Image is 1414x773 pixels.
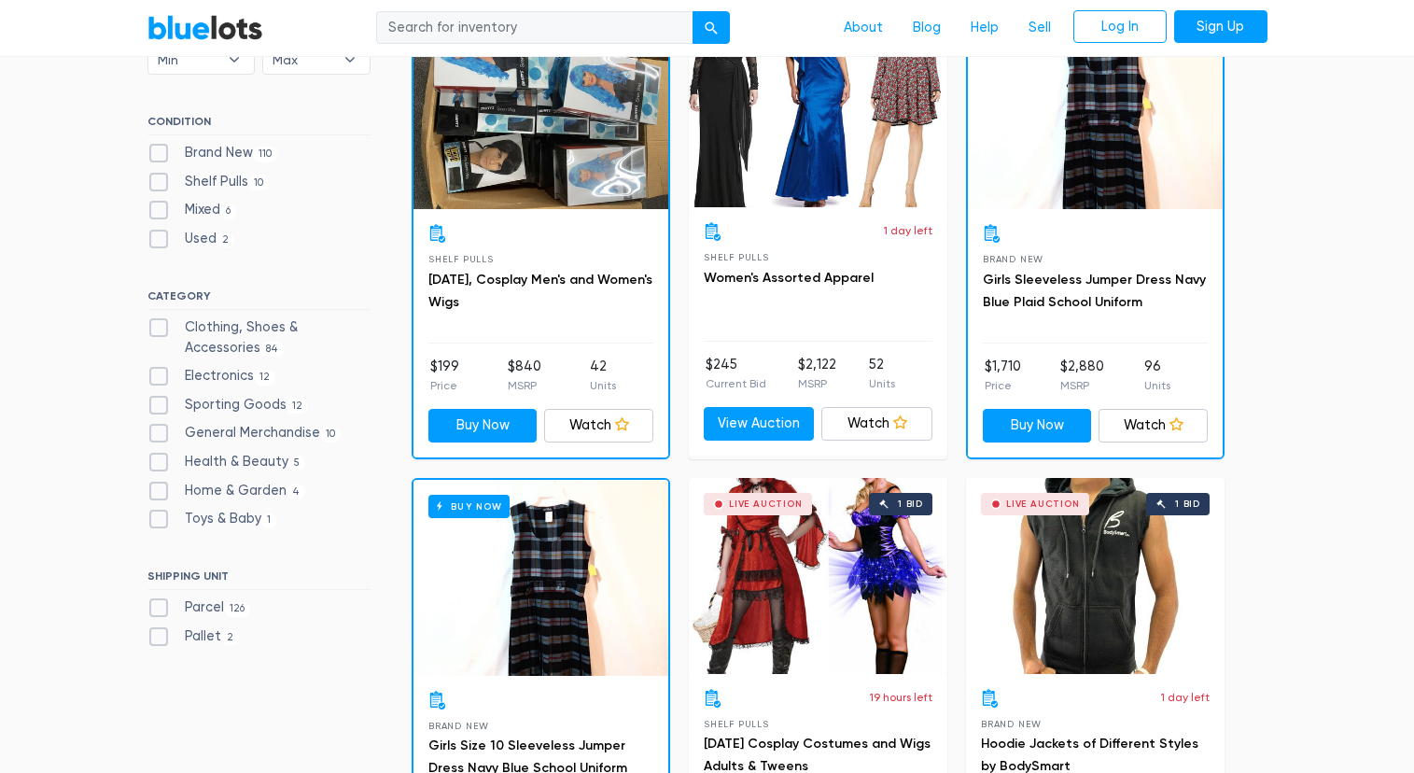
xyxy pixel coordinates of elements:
[220,204,237,219] span: 6
[273,46,334,74] span: Max
[428,409,538,443] a: Buy Now
[704,719,769,729] span: Shelf Pulls
[689,11,947,207] a: Live Auction 2 bids
[147,395,309,415] label: Sporting Goods
[147,597,251,618] label: Parcel
[147,569,371,590] h6: SHIPPING UNIT
[829,10,898,46] a: About
[147,200,237,220] label: Mixed
[983,409,1092,443] a: Buy Now
[224,602,251,617] span: 126
[261,513,277,528] span: 1
[1144,357,1170,394] li: 96
[798,355,836,392] li: $2,122
[147,509,277,529] label: Toys & Baby
[158,46,219,74] span: Min
[147,452,306,472] label: Health & Beauty
[320,428,342,443] span: 10
[704,252,769,262] span: Shelf Pulls
[147,229,235,249] label: Used
[413,480,668,676] a: Buy Now
[704,270,874,286] a: Women's Assorted Apparel
[985,357,1021,394] li: $1,710
[221,630,240,645] span: 2
[983,272,1206,310] a: Girls Sleeveless Jumper Dress Navy Blue Plaid School Uniform
[330,46,370,74] b: ▾
[956,10,1014,46] a: Help
[260,342,285,357] span: 84
[1175,499,1200,509] div: 1 bid
[966,478,1225,674] a: Live Auction 1 bid
[1060,357,1104,394] li: $2,880
[428,272,652,310] a: [DATE], Cosplay Men's and Women's Wigs
[147,317,371,358] label: Clothing, Shoes & Accessories
[413,13,668,209] a: Buy Now
[147,626,240,647] label: Pallet
[430,377,459,394] p: Price
[287,485,306,499] span: 4
[869,355,895,392] li: 52
[1099,409,1208,443] a: Watch
[898,10,956,46] a: Blog
[590,377,616,394] p: Units
[508,357,541,394] li: $840
[968,13,1223,209] a: Buy Now
[147,115,371,135] h6: CONDITION
[704,407,815,441] a: View Auction
[1161,689,1210,706] p: 1 day left
[729,499,803,509] div: Live Auction
[898,499,923,509] div: 1 bid
[254,370,276,385] span: 12
[147,14,263,41] a: BlueLots
[147,423,342,443] label: General Merchandise
[1014,10,1066,46] a: Sell
[147,143,278,163] label: Brand New
[706,355,766,392] li: $245
[253,147,278,162] span: 110
[689,478,947,674] a: Live Auction 1 bid
[288,456,306,471] span: 5
[147,366,276,386] label: Electronics
[428,254,494,264] span: Shelf Pulls
[544,409,653,443] a: Watch
[869,375,895,392] p: Units
[1073,10,1167,44] a: Log In
[248,176,270,190] span: 10
[821,407,932,441] a: Watch
[215,46,254,74] b: ▾
[1006,499,1080,509] div: Live Auction
[147,289,371,310] h6: CATEGORY
[798,375,836,392] p: MSRP
[1144,377,1170,394] p: Units
[376,11,693,45] input: Search for inventory
[147,172,270,192] label: Shelf Pulls
[287,399,309,414] span: 12
[870,689,932,706] p: 19 hours left
[706,375,766,392] p: Current Bid
[981,719,1042,729] span: Brand New
[1060,377,1104,394] p: MSRP
[508,377,541,394] p: MSRP
[217,232,235,247] span: 2
[430,357,459,394] li: $199
[983,254,1043,264] span: Brand New
[884,222,932,239] p: 1 day left
[147,481,306,501] label: Home & Garden
[428,495,510,518] h6: Buy Now
[1174,10,1267,44] a: Sign Up
[985,377,1021,394] p: Price
[590,357,616,394] li: 42
[428,721,489,731] span: Brand New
